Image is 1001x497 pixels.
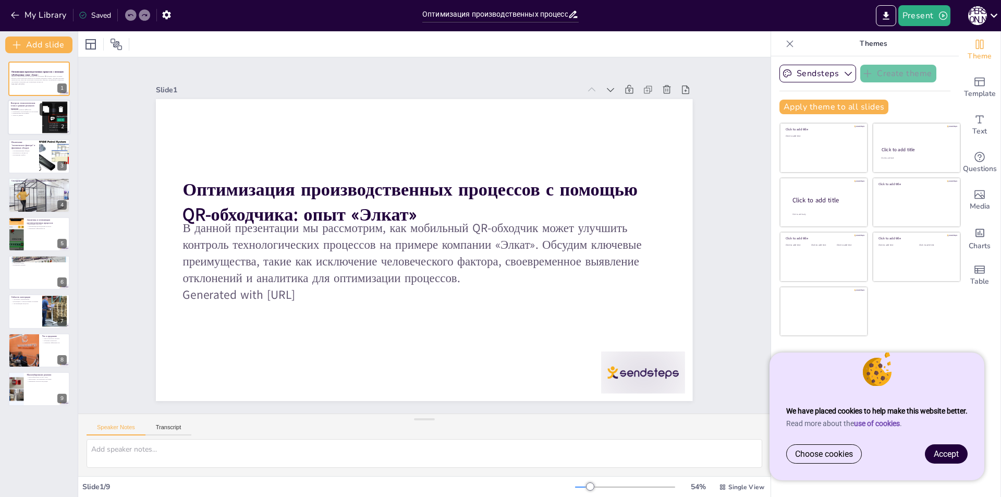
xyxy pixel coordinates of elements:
[786,419,968,428] p: Read more about the .
[11,154,36,156] p: Исключение ошибок
[27,227,67,229] p: Повышение эффективности
[177,261,660,329] p: Generated with [URL]
[959,181,1000,219] div: Add images, graphics, shapes or video
[8,333,70,368] div: 8
[968,6,987,25] div: Д [PERSON_NAME]
[798,31,948,56] p: Themes
[27,378,67,380] p: Интеграция с внутренними системами
[959,31,1000,69] div: Change the overall theme
[959,144,1000,181] div: Get real-time input from your audience
[42,340,67,342] p: Обучение операторов
[57,394,67,403] div: 9
[27,225,67,227] p: Оптимизация распределения ресурсов
[57,200,67,210] div: 4
[786,244,809,247] div: Click to add text
[57,83,67,93] div: 1
[881,157,950,160] div: Click to add text
[878,244,911,247] div: Click to add text
[11,257,67,260] p: Улучшение отчетности и аудита качества
[5,37,72,53] button: Add slide
[11,152,36,154] p: Прозрачность процессов
[878,236,953,240] div: Click to add title
[79,10,111,20] div: Saved
[8,217,70,251] div: 5
[11,113,39,115] p: Прикрепление фотографий
[8,62,70,96] div: 1
[42,337,67,340] p: Запуск пилотного проекта
[968,51,992,62] span: Theme
[919,244,952,247] div: Click to add text
[55,103,67,116] button: Delete Slide
[57,317,67,326] div: 7
[786,407,968,415] strong: We have placed cookies to help make this website better.
[963,163,997,175] span: Questions
[792,196,859,204] div: Click to add title
[959,219,1000,257] div: Add charts and graphs
[11,185,67,187] p: Мгновенные уведомления
[686,482,711,492] div: 54 %
[811,244,835,247] div: Click to add text
[878,182,953,186] div: Click to add title
[11,76,67,83] p: В данной презентации мы рассмотрим, как мобильный QR-обходчик может улучшить контроль технологиче...
[57,355,67,365] div: 8
[925,445,967,463] a: Accept
[179,195,666,312] p: В данной презентации мы рассмотрим, как мобильный QR-обходчик может улучшить контроль технологиче...
[8,294,70,329] div: 7
[11,296,39,299] p: Гибкость интеграции
[11,102,39,111] p: Контроль технологических точек в режиме реального времени
[11,260,67,262] p: Цифровая фиксация данных
[422,7,568,22] input: Insert title
[42,342,67,344] p: Сравнение эффективности
[728,483,764,491] span: Single View
[185,152,643,226] strong: Оптимизация производственных процессов с помощью QR-обходчика: опыт «Элкат»
[11,111,39,113] p: Оперативное реагирование на отклонения
[8,256,70,290] div: 6
[972,126,987,137] span: Text
[42,335,67,338] p: Что я предлагаю
[11,299,39,301] p: Автономное развертывание
[27,380,67,382] p: Повышение качества продукции
[970,201,990,212] span: Media
[57,161,67,171] div: 3
[11,179,67,183] p: Своевременное выявление отклонений и дефектов
[876,5,896,26] button: Export to PowerPoint
[898,5,950,26] button: Present
[82,482,575,492] div: Slide 1 / 9
[87,424,145,435] button: Speaker Notes
[959,257,1000,294] div: Add a table
[173,57,595,112] div: Slide 1
[11,83,67,85] p: Generated with [URL]
[11,141,36,150] p: Исключение "человеческого фактора" и фиктивных обходов
[786,127,860,131] div: Click to add title
[27,223,67,225] p: Выявление узких мест
[786,135,860,138] div: Click to add text
[968,5,987,26] button: Д [PERSON_NAME]
[11,301,39,303] p: Интеграция с существующими системами
[882,147,951,153] div: Click to add title
[27,373,67,377] p: Масштабирование решения
[11,109,39,111] p: Оператор сканирует QR-метки
[8,100,70,136] div: 2
[57,277,67,287] div: 6
[934,449,959,459] span: Accept
[11,264,67,266] p: Повышение доверия
[82,36,99,53] div: Layout
[970,276,989,287] span: Table
[40,103,52,116] button: Duplicate Slide
[27,377,67,379] p: Масштабирование на весь завод
[8,178,70,212] div: 4
[8,139,70,174] div: 3
[145,424,192,435] button: Transcript
[959,69,1000,106] div: Add ready made slides
[969,240,991,252] span: Charts
[8,7,71,23] button: My Library
[837,244,860,247] div: Click to add text
[786,236,860,240] div: Click to add title
[787,445,861,463] a: Choose cookies
[11,115,39,117] p: Точность данных
[110,38,123,51] span: Position
[779,100,888,114] button: Apply theme to all slides
[11,188,67,190] p: Оперативное реагирование
[11,302,39,305] p: Автоматизация процессов
[11,70,64,76] strong: Оптимизация производственных процессов с помощью QR-обходчика: опыт «Элкат»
